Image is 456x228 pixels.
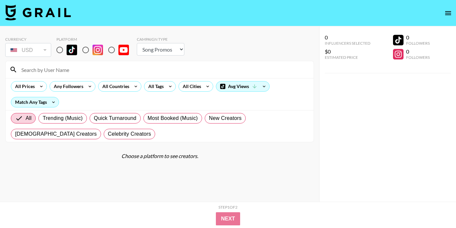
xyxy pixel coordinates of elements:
div: Estimated Price [325,55,370,60]
iframe: Drift Widget Chat Controller [423,195,448,220]
span: Quick Turnaround [94,114,136,122]
img: YouTube [118,45,129,55]
div: $0 [325,48,370,55]
div: All Countries [98,81,131,91]
div: Step 1 of 2 [218,205,238,210]
button: open drawer [442,7,455,20]
div: 0 [406,48,430,55]
span: Trending (Music) [43,114,83,122]
div: All Prices [11,81,36,91]
div: 0 [325,34,370,41]
div: Any Followers [50,81,85,91]
div: Followers [406,55,430,60]
div: All Tags [144,81,165,91]
div: All Cities [179,81,202,91]
span: New Creators [209,114,242,122]
img: Instagram [93,45,103,55]
span: Celebrity Creators [108,130,151,138]
div: Currency is locked to USD [5,42,51,58]
div: Avg Views [216,81,269,91]
div: Influencers Selected [325,41,370,46]
div: USD [7,44,50,56]
span: All [26,114,31,122]
img: TikTok [67,45,77,55]
div: 0 [406,34,430,41]
span: Most Booked (Music) [148,114,198,122]
img: Grail Talent [5,5,71,20]
input: Search by User Name [17,64,310,75]
div: Campaign Type [137,37,184,42]
div: Match Any Tags [11,97,59,107]
div: Currency [5,37,51,42]
span: [DEMOGRAPHIC_DATA] Creators [15,130,97,138]
button: Next [216,212,240,225]
div: Choose a platform to see creators. [5,153,314,159]
div: Followers [406,41,430,46]
div: Platform [56,37,134,42]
